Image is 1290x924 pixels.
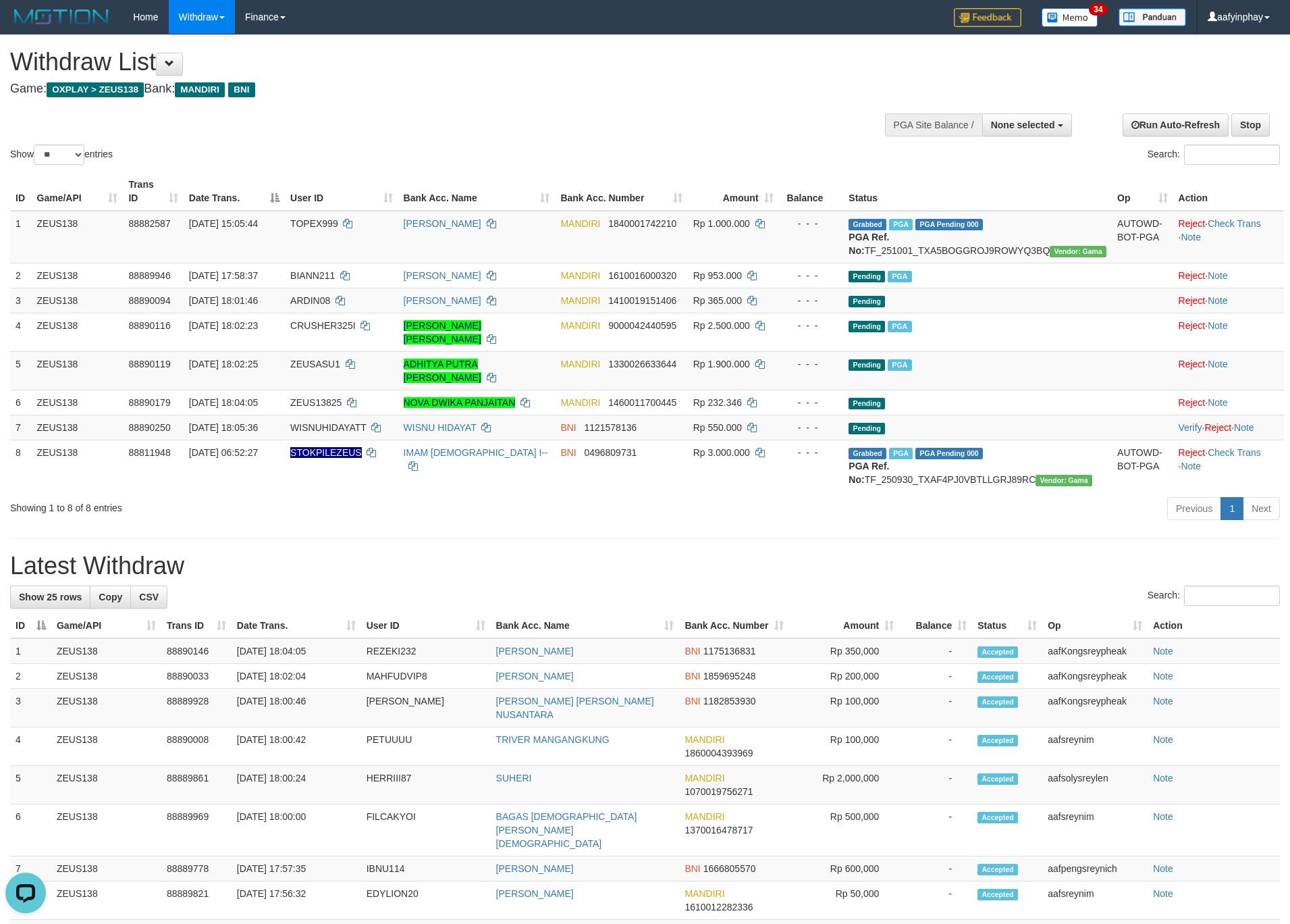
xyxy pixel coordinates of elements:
span: Pending [849,359,885,371]
span: BNI [560,422,576,433]
td: Rp 100,000 [789,689,899,727]
span: Accepted [977,773,1018,785]
td: · · [1173,211,1284,263]
a: [PERSON_NAME] [404,218,481,229]
span: BNI [684,863,700,874]
td: ZEUS138 [51,727,161,766]
a: Reject [1204,422,1231,433]
span: Copy 1860004393969 to clipboard [684,748,753,759]
th: Balance: activate to sort column ascending [899,613,972,638]
span: [DATE] 06:52:27 [189,447,258,458]
a: Reject [1179,218,1206,229]
td: ZEUS138 [51,766,161,804]
td: - [899,689,972,727]
a: Check Trans [1208,218,1261,229]
span: Marked by aafsolysreylen [888,271,911,282]
td: · [1173,390,1284,415]
td: 88889821 [161,881,232,920]
span: Accepted [977,812,1018,823]
td: ZEUS138 [32,390,124,415]
td: 1 [10,638,51,664]
td: [DATE] 18:02:04 [232,664,361,689]
span: Rp 550.000 [693,422,742,433]
a: [PERSON_NAME] [PERSON_NAME] NUSANTARA [496,696,654,720]
td: AUTOWD-BOT-PGA [1112,211,1173,263]
a: BAGAS [DEMOGRAPHIC_DATA][PERSON_NAME][DEMOGRAPHIC_DATA] [496,811,637,849]
span: Copy 1175136831 to clipboard [703,646,756,657]
span: 88882587 [128,218,170,229]
th: Bank Acc. Name: activate to sort column ascending [398,172,556,211]
span: Pending [849,296,885,307]
span: 88890179 [128,397,170,408]
span: Grabbed [849,448,886,459]
td: · [1173,288,1284,313]
a: IMAM [DEMOGRAPHIC_DATA] I-- [404,447,548,458]
td: [DATE] 17:56:32 [232,881,361,920]
span: Accepted [977,646,1018,658]
span: Copy 1182853930 to clipboard [703,696,756,707]
td: [DATE] 18:04:05 [232,638,361,664]
span: None selected [991,120,1055,130]
a: WISNU HIDAYAT [404,422,477,433]
a: NOVA DWIKA PANJAITAN [404,397,516,408]
td: REZEKI232 [361,638,491,664]
td: Rp 600,000 [789,856,899,881]
button: Open LiveChat chat widget [5,5,46,46]
th: User ID: activate to sort column ascending [361,613,491,638]
td: ZEUS138 [32,440,124,492]
span: Accepted [977,889,1018,900]
span: 88811948 [128,447,170,458]
th: Amount: activate to sort column ascending [789,613,899,638]
span: CRUSHER325I [290,320,355,331]
a: Note [1208,295,1228,306]
span: BNI [560,447,576,458]
span: Rp 2.500.000 [693,320,750,331]
span: MANDIRI [560,295,600,306]
td: ZEUS138 [51,804,161,856]
a: Check Trans [1208,447,1261,458]
a: [PERSON_NAME] [496,888,574,899]
span: PGA Pending [915,219,983,230]
a: Reject [1179,270,1206,281]
span: MANDIRI [684,734,724,745]
td: aafKongsreypheak [1042,664,1148,689]
td: aafpengsreynich [1042,856,1148,881]
a: Reject [1179,320,1206,331]
span: 34 [1089,3,1107,16]
th: Amount: activate to sort column ascending [688,172,779,211]
span: MANDIRI [560,270,600,281]
a: Verify [1179,422,1202,433]
td: aafKongsreypheak [1042,638,1148,664]
span: BNI [684,646,700,657]
th: Bank Acc. Name: activate to sort column ascending [491,613,680,638]
td: [DATE] 18:00:24 [232,766,361,804]
div: PGA Site Balance / [885,113,982,136]
a: [PERSON_NAME] [496,671,574,682]
span: MANDIRI [560,359,600,369]
td: [DATE] 18:00:00 [232,804,361,856]
td: - [899,766,972,804]
h1: Latest Withdraw [10,553,1280,580]
span: Vendor URL: https://trx31.1velocity.biz [1050,246,1106,257]
td: ZEUS138 [32,313,124,351]
span: Copy 1666805570 to clipboard [703,863,756,874]
span: 88890119 [128,359,170,369]
span: BNI [684,696,700,707]
td: AUTOWD-BOT-PGA [1112,440,1173,492]
td: aafsreynim [1042,727,1148,766]
h1: Withdraw List [10,49,846,76]
td: · [1173,263,1284,288]
td: 88889969 [161,804,232,856]
span: Marked by aafsreyleap [889,448,913,459]
a: Note [1153,863,1173,874]
span: Pending [849,398,885,409]
span: MANDIRI [684,811,724,822]
div: Showing 1 to 8 of 8 entries [10,496,527,515]
td: - [899,804,972,856]
span: MANDIRI [175,82,225,97]
img: panduan.png [1119,8,1186,26]
td: HERRIII87 [361,766,491,804]
td: ZEUS138 [32,415,124,440]
select: Showentries [34,145,84,165]
span: MANDIRI [684,773,724,784]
